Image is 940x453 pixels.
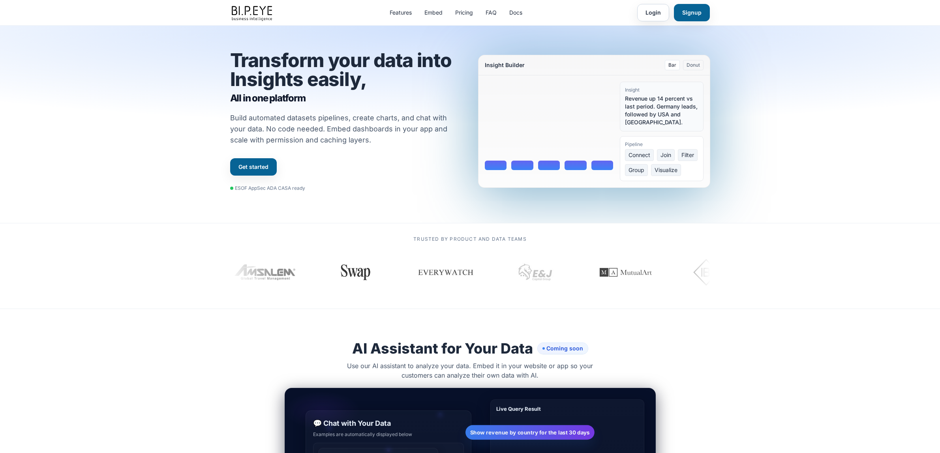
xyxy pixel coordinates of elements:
a: FAQ [486,9,497,17]
span: Join [657,149,675,161]
h1: Transform your data into Insights easily, [230,51,462,105]
p: Use our AI assistant to analyze your data. Embed it in your website or app so your customers can ... [338,361,603,380]
div: Bar chart [485,82,614,170]
img: MutualArt [590,253,661,292]
span: All in one platform [230,92,462,105]
span: Coming soon [538,343,588,354]
img: Swap [337,264,374,280]
img: Amsalem [235,264,297,280]
span: Filter [678,149,698,161]
button: Donut [683,60,704,70]
h2: AI Assistant for Your Data [352,341,588,356]
div: Pipeline [625,141,698,148]
span: Connect [625,149,654,161]
a: Signup [674,4,710,21]
a: Docs [509,9,522,17]
span: Visualize [651,164,681,176]
p: Trusted by product and data teams [230,236,710,242]
img: Everywatch [417,260,474,284]
a: Login [637,4,669,21]
span: Group [625,164,648,176]
p: Build automated datasets pipelines, create charts, and chat with your data. No code needed. Embed... [230,112,458,146]
img: bipeye-logo [230,4,275,22]
div: Revenue up 14 percent vs last period. Germany leads, followed by USA and [GEOGRAPHIC_DATA]. [625,95,698,126]
div: Insight Builder [485,61,525,69]
a: Embed [424,9,443,17]
img: EJ Capital [516,253,555,292]
div: Insight [625,87,698,93]
img: IBI [693,256,738,288]
a: Get started [230,158,277,176]
div: ESOF AppSec ADA CASA ready [230,185,305,191]
a: Pricing [455,9,473,17]
a: Features [390,9,412,17]
button: Bar [665,60,680,70]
